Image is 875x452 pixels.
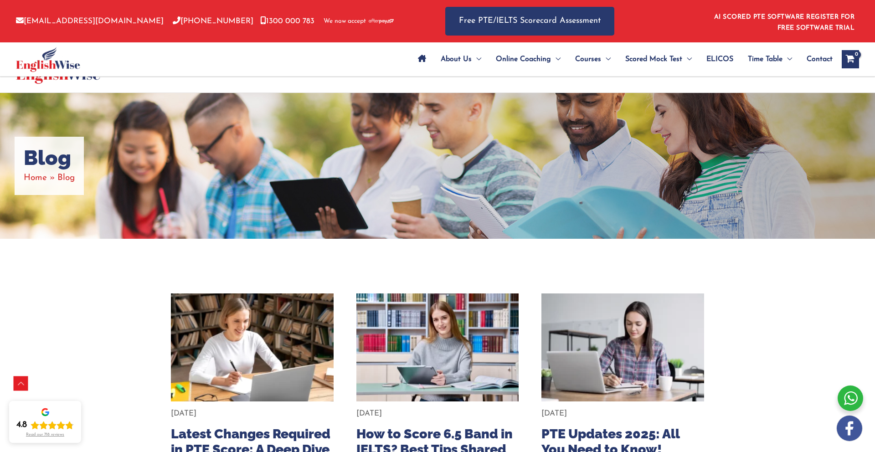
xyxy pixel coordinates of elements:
[24,170,75,185] nav: Breadcrumbs
[748,43,782,75] span: Time Table
[682,43,692,75] span: Menu Toggle
[324,17,366,26] span: We now accept
[472,43,481,75] span: Menu Toggle
[433,43,489,75] a: About UsMenu Toggle
[706,43,733,75] span: ELICOS
[782,43,792,75] span: Menu Toggle
[26,432,64,437] div: Read our 718 reviews
[489,43,568,75] a: Online CoachingMenu Toggle
[741,43,799,75] a: Time TableMenu Toggle
[369,19,394,24] img: Afterpay-Logo
[618,43,699,75] a: Scored Mock TestMenu Toggle
[260,17,314,25] a: 1300 000 783
[551,43,561,75] span: Menu Toggle
[411,43,833,75] nav: Site Navigation: Main Menu
[799,43,833,75] a: Contact
[842,50,859,68] a: View Shopping Cart, empty
[714,14,855,31] a: AI SCORED PTE SOFTWARE REGISTER FOR FREE SOFTWARE TRIAL
[445,7,614,36] a: Free PTE/IELTS Scorecard Assessment
[24,174,47,182] a: Home
[441,43,472,75] span: About Us
[16,420,27,431] div: 4.8
[601,43,611,75] span: Menu Toggle
[496,43,551,75] span: Online Coaching
[16,17,164,25] a: [EMAIL_ADDRESS][DOMAIN_NAME]
[57,174,75,182] span: Blog
[568,43,618,75] a: CoursesMenu Toggle
[709,6,859,36] aside: Header Widget 1
[16,47,80,72] img: cropped-ew-logo
[575,43,601,75] span: Courses
[16,420,74,431] div: Rating: 4.8 out of 5
[541,410,567,417] span: [DATE]
[173,17,253,25] a: [PHONE_NUMBER]
[24,146,75,170] h1: Blog
[807,43,833,75] span: Contact
[171,410,196,417] span: [DATE]
[356,410,382,417] span: [DATE]
[625,43,682,75] span: Scored Mock Test
[699,43,741,75] a: ELICOS
[837,416,862,441] img: white-facebook.png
